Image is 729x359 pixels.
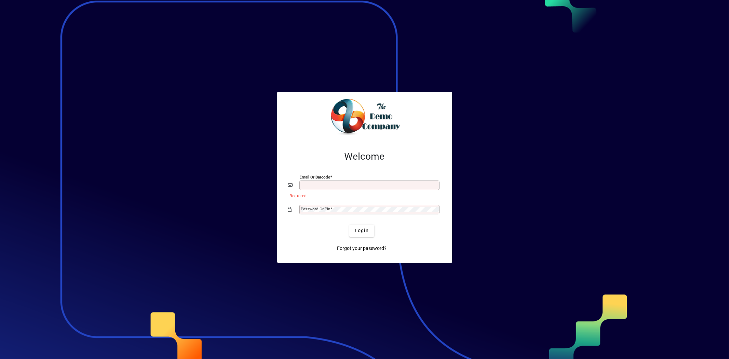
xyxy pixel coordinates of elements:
mat-label: Email or Barcode [300,174,330,179]
span: Login [355,227,369,234]
h2: Welcome [288,151,441,162]
mat-label: Password or Pin [301,207,330,211]
a: Forgot your password? [334,242,389,255]
button: Login [349,225,374,237]
span: Forgot your password? [337,245,387,252]
mat-error: Required [290,192,436,199]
